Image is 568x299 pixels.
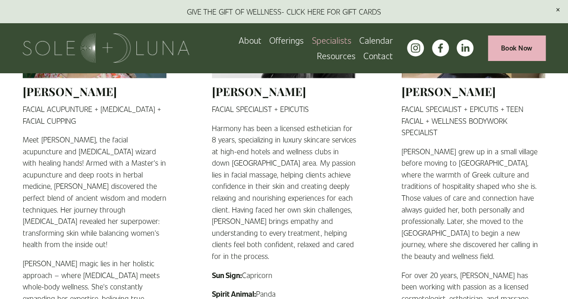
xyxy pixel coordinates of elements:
[269,32,304,48] a: folder dropdown
[239,32,261,48] a: About
[212,270,242,280] strong: Sun Sign:
[23,103,166,127] p: FACIAL ACUPUNTURE + [MEDICAL_DATA] + FACIAL CUPPING
[212,289,256,299] strong: Spirit Animal:
[212,122,356,262] p: Harmony has been a licensed esthetician for 8 years, specializing in luxury skincare services at ...
[402,103,545,138] p: FACIAL SPECIALIST + EPICUTIS + TEEN FACIAL + WELLNESS BODYWORK SPECIALIST
[457,40,473,56] a: LinkedIn
[363,48,393,63] a: Contact
[317,49,356,62] span: Resources
[269,33,304,47] span: Offerings
[317,48,356,63] a: folder dropdown
[23,33,190,63] img: Sole + Luna
[212,103,356,115] p: FACIAL SPECIALIST + EPICUTIS
[359,32,393,48] a: Calendar
[23,84,166,99] h2: [PERSON_NAME]
[402,146,545,262] p: [PERSON_NAME] grew up in a small village before moving to [GEOGRAPHIC_DATA], where the warmth of ...
[407,40,424,56] a: instagram-unauth
[212,269,356,281] p: Capricorn
[402,84,545,99] h2: [PERSON_NAME]
[488,35,545,61] a: Book Now
[432,40,449,56] a: facebook-unauth
[312,32,352,48] a: Specialists
[23,134,166,250] p: Meet [PERSON_NAME], the facial acupuncture and [MEDICAL_DATA] wizard with healing hands! Armed wi...
[212,84,356,99] h2: [PERSON_NAME]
